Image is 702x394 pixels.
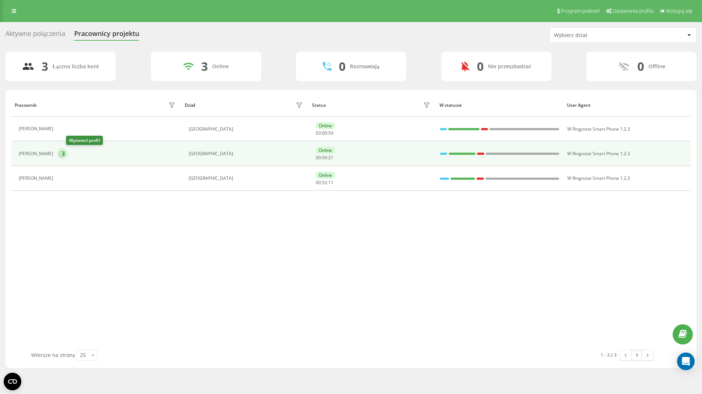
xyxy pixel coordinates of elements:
[637,59,644,73] div: 0
[328,130,333,136] span: 54
[322,179,327,186] span: 52
[66,136,103,145] div: Wyświetl profil
[567,150,630,157] span: W Ringostat Smart Phone 1.2.3
[4,373,21,390] button: Open CMP widget
[439,103,560,108] div: W statusie
[477,59,484,73] div: 0
[567,103,687,108] div: User Agent
[189,127,305,132] div: [GEOGRAPHIC_DATA]
[488,63,531,70] div: Nie przeszkadzać
[19,176,55,181] div: [PERSON_NAME]
[631,350,642,360] a: 1
[15,103,37,108] div: Pracownik
[613,8,654,14] span: Ustawienia profilu
[339,59,345,73] div: 0
[316,122,335,129] div: Online
[328,154,333,161] span: 21
[6,30,65,41] div: Aktywne połączenia
[74,30,139,41] div: Pracownicy projektu
[189,176,305,181] div: [GEOGRAPHIC_DATA]
[316,154,321,161] span: 00
[53,63,99,70] div: Łączna liczba kont
[316,179,321,186] span: 00
[648,63,665,70] div: Offline
[31,351,75,358] span: Wiersze na stronę
[322,130,327,136] span: 00
[601,351,616,358] div: 1 - 3 z 3
[312,103,326,108] div: Status
[666,8,692,14] span: Wyloguj się
[322,154,327,161] span: 59
[567,126,630,132] span: W Ringostat Smart Phone 1.2.3
[328,179,333,186] span: 11
[350,63,379,70] div: Rozmawiają
[316,130,321,136] span: 03
[316,147,335,154] div: Online
[19,126,55,131] div: [PERSON_NAME]
[316,172,335,179] div: Online
[567,175,630,181] span: W Ringostat Smart Phone 1.2.3
[201,59,208,73] div: 3
[19,151,55,156] div: [PERSON_NAME]
[316,180,333,185] div: : :
[316,155,333,160] div: : :
[41,59,48,73] div: 3
[316,131,333,136] div: : :
[554,32,642,39] div: Wybierz dział
[189,151,305,156] div: [GEOGRAPHIC_DATA]
[212,63,229,70] div: Online
[80,351,86,359] div: 25
[561,8,600,14] span: Program poleceń
[185,103,195,108] div: Dział
[677,353,695,370] div: Open Intercom Messenger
